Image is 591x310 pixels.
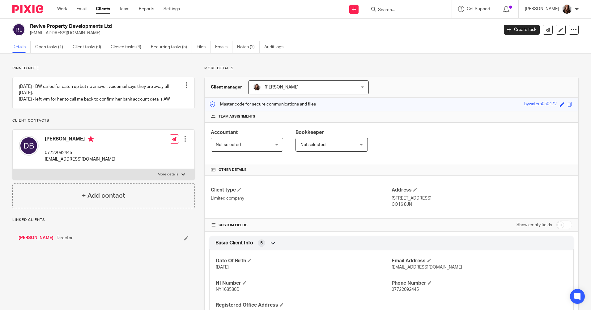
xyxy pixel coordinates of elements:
[562,4,572,14] img: IMG_0011.jpg
[12,217,195,222] p: Linked clients
[215,240,253,246] span: Basic Client Info
[35,41,68,53] a: Open tasks (1)
[57,6,67,12] a: Work
[12,23,25,36] img: svg%3E
[219,114,255,119] span: Team assignments
[139,6,154,12] a: Reports
[216,287,240,292] span: NY168580D
[209,101,316,107] p: Master code for secure communications and files
[204,66,579,71] p: More details
[30,23,402,30] h2: Revive Property Developments Ltd
[265,85,299,89] span: [PERSON_NAME]
[392,265,462,269] span: [EMAIL_ADDRESS][DOMAIN_NAME]
[19,235,53,241] a: [PERSON_NAME]
[119,6,130,12] a: Team
[45,150,115,156] p: 07722092445
[253,84,261,91] img: IMG_0011.jpg
[295,130,324,135] span: Bookkeeper
[12,118,195,123] p: Client contacts
[216,265,229,269] span: [DATE]
[216,258,391,264] h4: Date Of Birth
[377,7,433,13] input: Search
[211,84,242,90] h3: Client manager
[88,136,94,142] i: Primary
[211,187,391,193] h4: Client type
[211,130,238,135] span: Accountant
[76,6,87,12] a: Email
[197,41,210,53] a: Files
[57,235,73,241] span: Director
[392,201,572,208] p: CO16 8JN
[111,41,146,53] a: Closed tasks (4)
[12,41,31,53] a: Details
[30,30,495,36] p: [EMAIL_ADDRESS][DOMAIN_NAME]
[216,280,391,286] h4: NI Number
[45,156,115,162] p: [EMAIL_ADDRESS][DOMAIN_NAME]
[237,41,260,53] a: Notes (2)
[96,6,110,12] a: Clients
[219,167,247,172] span: Other details
[12,5,43,13] img: Pixie
[392,187,572,193] h4: Address
[211,223,391,228] h4: CUSTOM FIELDS
[151,41,192,53] a: Recurring tasks (5)
[504,25,540,35] a: Create task
[517,222,552,228] label: Show empty fields
[260,240,263,246] span: 5
[158,172,178,177] p: More details
[392,280,567,286] h4: Phone Number
[73,41,106,53] a: Client tasks (0)
[300,143,325,147] span: Not selected
[215,41,232,53] a: Emails
[392,195,572,201] p: [STREET_ADDRESS]
[525,6,559,12] p: [PERSON_NAME]
[392,258,567,264] h4: Email Address
[12,66,195,71] p: Pinned note
[164,6,180,12] a: Settings
[82,191,125,200] h4: + Add contact
[467,7,491,11] span: Get Support
[264,41,288,53] a: Audit logs
[216,143,241,147] span: Not selected
[211,195,391,201] p: Limited company
[392,287,419,292] span: 07722092445
[45,136,115,144] h4: [PERSON_NAME]
[524,101,557,108] div: bywaters050472
[216,302,391,308] h4: Registered Office Address
[19,136,39,156] img: svg%3E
